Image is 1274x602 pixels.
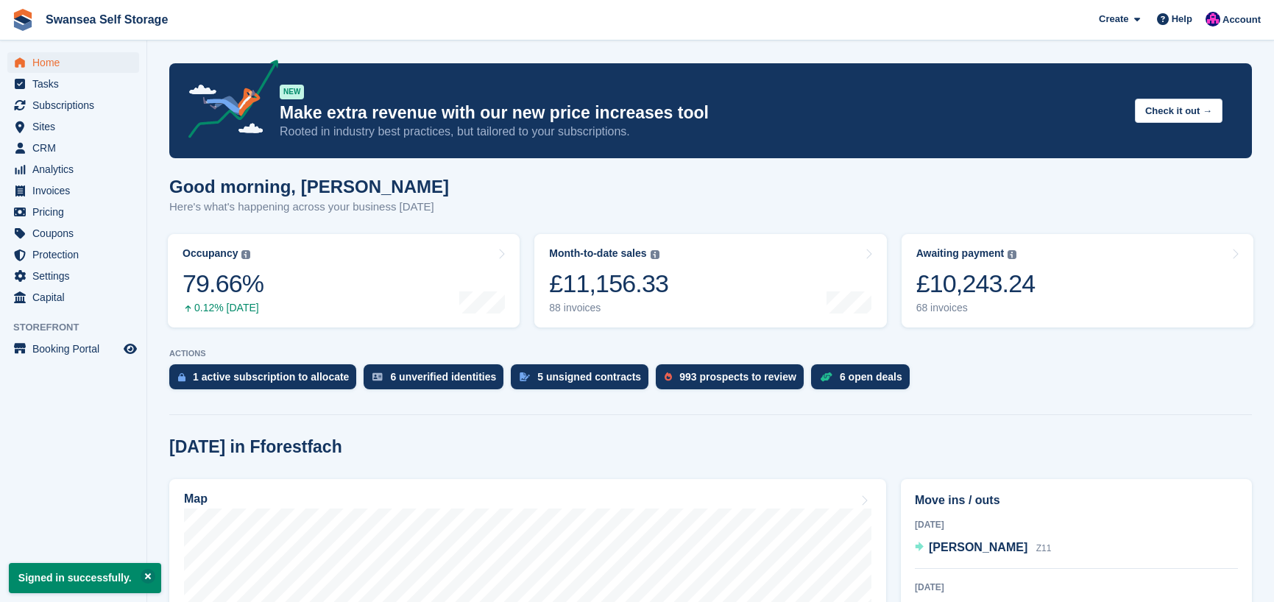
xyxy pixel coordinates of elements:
div: [DATE] [915,581,1238,594]
a: menu [7,52,139,73]
div: Awaiting payment [916,247,1005,260]
img: contract_signature_icon-13c848040528278c33f63329250d36e43548de30e8caae1d1a13099fd9432cc5.svg [520,372,530,381]
span: Create [1099,12,1128,26]
span: Help [1172,12,1192,26]
div: 88 invoices [549,302,668,314]
span: Invoices [32,180,121,201]
a: menu [7,116,139,137]
h2: Move ins / outs [915,492,1238,509]
a: menu [7,95,139,116]
span: Analytics [32,159,121,180]
div: 1 active subscription to allocate [193,371,349,383]
span: Pricing [32,202,121,222]
span: Home [32,52,121,73]
span: Z11 [1036,543,1052,553]
div: 68 invoices [916,302,1036,314]
img: active_subscription_to_allocate_icon-d502201f5373d7db506a760aba3b589e785aa758c864c3986d89f69b8ff3... [178,372,185,382]
img: deal-1b604bf984904fb50ccaf53a9ad4b4a5d6e5aea283cecdc64d6e3604feb123c2.svg [820,372,832,382]
a: Preview store [121,340,139,358]
a: 993 prospects to review [656,364,811,397]
h2: Map [184,492,208,506]
a: Awaiting payment £10,243.24 68 invoices [902,234,1253,327]
span: Booking Portal [32,339,121,359]
a: [PERSON_NAME] Z11 [915,539,1051,558]
img: price-adjustments-announcement-icon-8257ccfd72463d97f412b2fc003d46551f7dbcb40ab6d574587a9cd5c0d94... [176,60,279,144]
p: Here's what's happening across your business [DATE] [169,199,449,216]
div: £11,156.33 [549,269,668,299]
a: 5 unsigned contracts [511,364,656,397]
span: CRM [32,138,121,158]
a: menu [7,223,139,244]
span: Storefront [13,320,146,335]
img: icon-info-grey-7440780725fd019a000dd9b08b2336e03edf1995a4989e88bcd33f0948082b44.svg [651,250,659,259]
span: Capital [32,287,121,308]
span: Coupons [32,223,121,244]
span: Account [1222,13,1261,27]
div: 0.12% [DATE] [183,302,263,314]
a: menu [7,74,139,94]
p: ACTIONS [169,349,1252,358]
div: 6 unverified identities [390,371,496,383]
a: Swansea Self Storage [40,7,174,32]
span: Subscriptions [32,95,121,116]
div: Occupancy [183,247,238,260]
img: prospect-51fa495bee0391a8d652442698ab0144808aea92771e9ea1ae160a38d050c398.svg [665,372,672,381]
div: [DATE] [915,518,1238,531]
a: menu [7,138,139,158]
span: Settings [32,266,121,286]
p: Make extra revenue with our new price increases tool [280,102,1123,124]
p: Signed in successfully. [9,563,161,593]
div: 6 open deals [840,371,902,383]
a: menu [7,180,139,201]
a: Occupancy 79.66% 0.12% [DATE] [168,234,520,327]
img: stora-icon-8386f47178a22dfd0bd8f6a31ec36ba5ce8667c1dd55bd0f319d3a0aa187defe.svg [12,9,34,31]
a: menu [7,202,139,222]
h2: [DATE] in Fforestfach [169,437,342,457]
img: icon-info-grey-7440780725fd019a000dd9b08b2336e03edf1995a4989e88bcd33f0948082b44.svg [1008,250,1016,259]
span: Tasks [32,74,121,94]
div: 79.66% [183,269,263,299]
div: NEW [280,85,304,99]
a: 1 active subscription to allocate [169,364,364,397]
div: 993 prospects to review [679,371,796,383]
a: Month-to-date sales £11,156.33 88 invoices [534,234,886,327]
span: Protection [32,244,121,265]
a: menu [7,159,139,180]
div: Month-to-date sales [549,247,646,260]
div: £10,243.24 [916,269,1036,299]
a: menu [7,339,139,359]
p: Rooted in industry best practices, but tailored to your subscriptions. [280,124,1123,140]
img: verify_identity-adf6edd0f0f0b5bbfe63781bf79b02c33cf7c696d77639b501bdc392416b5a36.svg [372,372,383,381]
button: Check it out → [1135,99,1222,123]
div: 5 unsigned contracts [537,371,641,383]
img: icon-info-grey-7440780725fd019a000dd9b08b2336e03edf1995a4989e88bcd33f0948082b44.svg [241,250,250,259]
a: menu [7,287,139,308]
a: 6 open deals [811,364,917,397]
a: 6 unverified identities [364,364,511,397]
h1: Good morning, [PERSON_NAME] [169,177,449,196]
span: [PERSON_NAME] [929,541,1027,553]
img: Donna Davies [1206,12,1220,26]
a: menu [7,266,139,286]
span: Sites [32,116,121,137]
a: menu [7,244,139,265]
